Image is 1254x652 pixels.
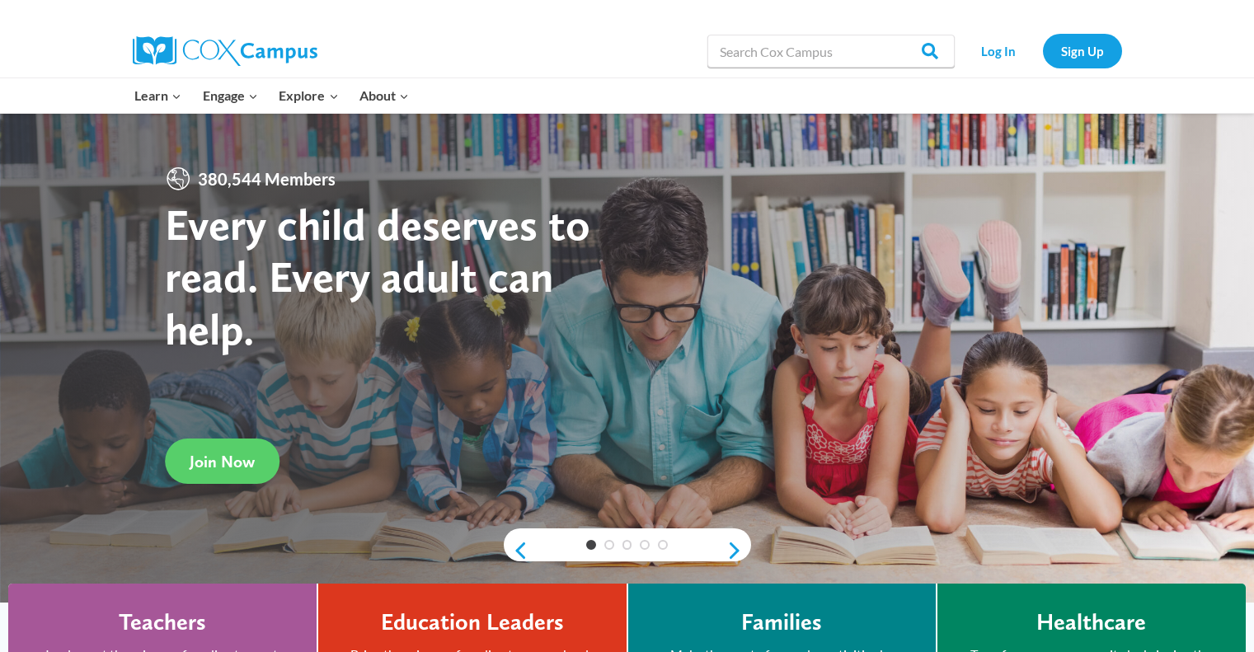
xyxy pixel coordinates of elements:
[1036,608,1146,636] h4: Healthcare
[133,36,317,66] img: Cox Campus
[279,85,338,106] span: Explore
[191,166,342,192] span: 380,544 Members
[963,34,1035,68] a: Log In
[622,540,632,550] a: 3
[963,34,1122,68] nav: Secondary Navigation
[586,540,596,550] a: 1
[203,85,258,106] span: Engage
[707,35,955,68] input: Search Cox Campus
[190,452,255,471] span: Join Now
[658,540,668,550] a: 5
[604,540,614,550] a: 2
[1043,34,1122,68] a: Sign Up
[381,608,564,636] h4: Education Leaders
[165,198,590,355] strong: Every child deserves to read. Every adult can help.
[640,540,650,550] a: 4
[119,608,206,636] h4: Teachers
[134,85,181,106] span: Learn
[741,608,822,636] h4: Families
[124,78,420,113] nav: Primary Navigation
[359,85,409,106] span: About
[165,439,279,484] a: Join Now
[726,541,751,561] a: next
[504,534,751,567] div: content slider buttons
[504,541,528,561] a: previous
